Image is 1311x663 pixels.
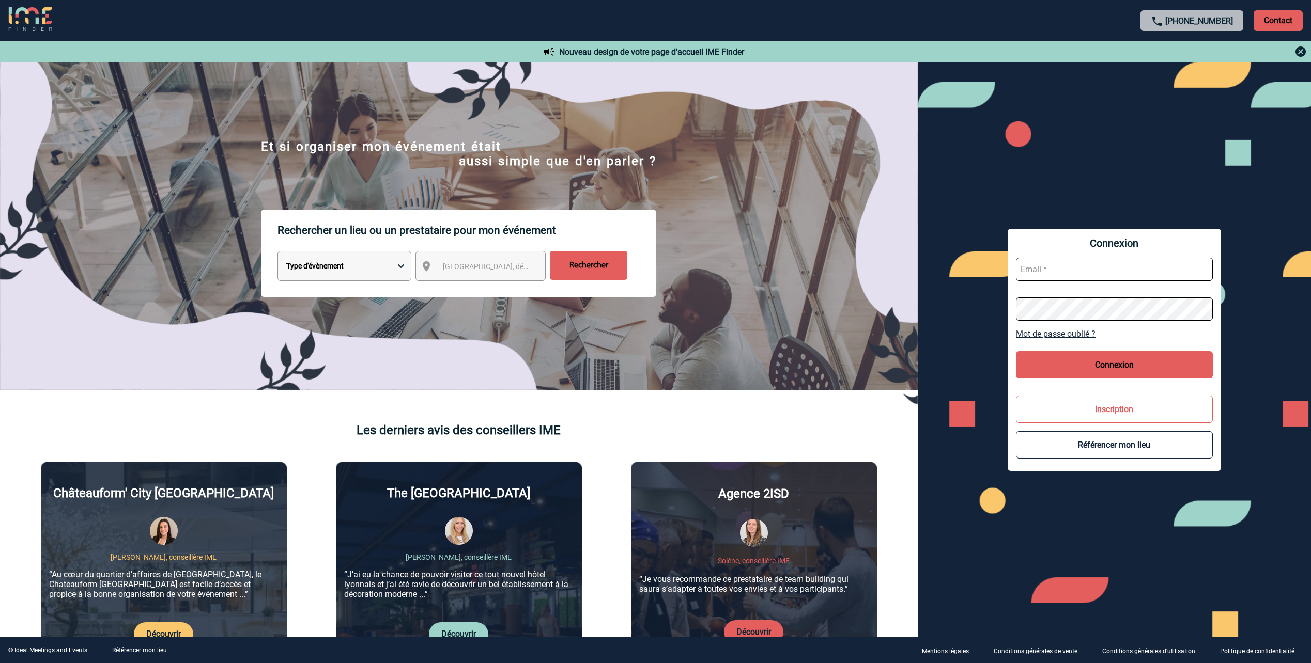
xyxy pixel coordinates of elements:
a: Découvrir [736,627,771,637]
a: [PHONE_NUMBER] [1165,16,1233,26]
a: Conditions générales de vente [985,645,1094,655]
p: Conditions générales de vente [994,648,1077,655]
a: Mentions légales [914,645,985,655]
p: “Au cœur du quartier d’affaires de [GEOGRAPHIC_DATA], le Chateauform [GEOGRAPHIC_DATA] est facile... [49,570,279,599]
div: © Ideal Meetings and Events [8,646,87,654]
p: “Je vous recommande ce prestataire de team building qui saura s’adapter à toutes vos envies et à ... [639,574,869,594]
img: call-24-px.png [1151,15,1163,27]
a: Conditions générales d'utilisation [1094,645,1212,655]
p: Rechercher un lieu ou un prestataire pour mon événement [277,210,656,251]
span: Connexion [1016,237,1213,249]
a: Découvrir [146,629,181,639]
a: Référencer mon lieu [112,646,167,654]
p: Conditions générales d'utilisation [1102,648,1195,655]
input: Rechercher [550,251,627,280]
button: Connexion [1016,351,1213,378]
a: Découvrir [441,629,476,639]
span: [GEOGRAPHIC_DATA], département, région... [443,262,587,271]
p: Contact [1254,10,1303,31]
input: Email * [1016,258,1213,281]
p: Politique de confidentialité [1220,648,1294,655]
p: Mentions légales [922,648,969,655]
button: Référencer mon lieu [1016,431,1213,459]
a: Mot de passe oublié ? [1016,329,1213,339]
p: “J’ai eu la chance de pouvoir visiter ce tout nouvel hôtel lyonnais et j’ai été ravie de découvri... [344,570,574,599]
button: Inscription [1016,396,1213,423]
a: Politique de confidentialité [1212,645,1311,655]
